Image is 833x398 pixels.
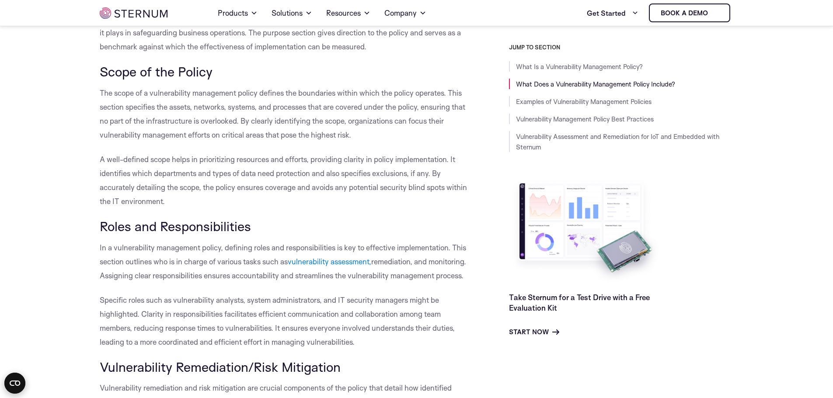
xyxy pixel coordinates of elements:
[516,80,675,88] a: What Does a Vulnerability Management Policy Include?
[100,155,467,206] span: A well-defined scope helps in prioritizing resources and efforts, providing clarity in policy imp...
[516,97,652,106] a: Examples of Vulnerability Management Policies
[516,62,643,71] a: What Is a Vulnerability Management Policy?
[4,373,25,394] button: Open CMP widget
[100,7,167,19] img: sternum iot
[384,1,426,25] a: Company
[100,243,466,266] span: In a vulnerability management policy, defining roles and responsibilities is key to effective imp...
[509,327,559,337] a: Start Now
[288,257,371,266] a: vulnerability assessment,
[100,63,213,80] span: Scope of the Policy
[587,4,638,22] a: Get Started
[272,1,312,25] a: Solutions
[100,257,466,280] span: remediation, and monitoring. Assigning clear responsibilities ensures accountability and streamli...
[516,132,719,151] a: Vulnerability Assessment and Remediation for IoT and Embedded with Sternum
[509,293,650,312] a: Take Sternum for a Test Drive with a Free Evaluation Kit
[326,1,370,25] a: Resources
[711,10,718,17] img: sternum iot
[649,3,730,22] a: Book a demo
[218,1,258,25] a: Products
[509,44,734,51] h3: JUMP TO SECTION
[509,177,662,285] img: Take Sternum for a Test Drive with a Free Evaluation Kit
[516,115,654,123] a: Vulnerability Management Policy Best Practices
[100,295,455,346] span: Specific roles such as vulnerability analysts, system administrators, and IT security managers mi...
[100,88,465,139] span: The scope of a vulnerability management policy defines the boundaries within which the policy ope...
[100,218,251,234] span: Roles and Responsibilities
